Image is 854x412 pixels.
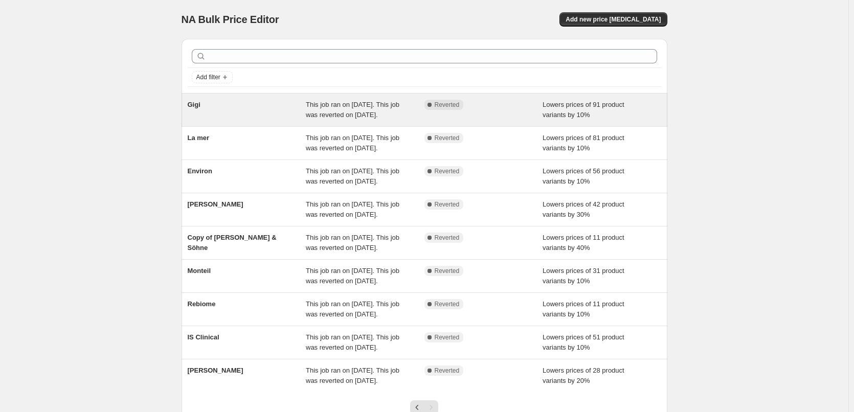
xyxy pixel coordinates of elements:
span: Lowers prices of 81 product variants by 10% [543,134,624,152]
span: Lowers prices of 11 product variants by 10% [543,300,624,318]
span: Reverted [435,134,460,142]
span: Add filter [196,73,220,81]
span: Add new price [MEDICAL_DATA] [566,15,661,24]
span: IS Clinical [188,333,219,341]
span: Reverted [435,267,460,275]
span: Monteil [188,267,211,274]
span: Lowers prices of 11 product variants by 40% [543,234,624,251]
span: This job ran on [DATE]. This job was reverted on [DATE]. [306,167,399,185]
span: [PERSON_NAME] [188,367,243,374]
span: [PERSON_NAME] [188,200,243,208]
span: This job ran on [DATE]. This job was reverted on [DATE]. [306,200,399,218]
span: Gigi [188,101,200,108]
span: Lowers prices of 31 product variants by 10% [543,267,624,285]
span: La mer [188,134,210,142]
span: Rebiome [188,300,216,308]
span: This job ran on [DATE]. This job was reverted on [DATE]. [306,234,399,251]
button: Add filter [192,71,233,83]
span: This job ran on [DATE]. This job was reverted on [DATE]. [306,134,399,152]
span: Reverted [435,333,460,341]
span: Reverted [435,300,460,308]
span: This job ran on [DATE]. This job was reverted on [DATE]. [306,101,399,119]
span: This job ran on [DATE]. This job was reverted on [DATE]. [306,267,399,285]
span: Lowers prices of 91 product variants by 10% [543,101,624,119]
span: Reverted [435,367,460,375]
button: Add new price [MEDICAL_DATA] [559,12,667,27]
span: Copy of [PERSON_NAME] & Söhne [188,234,277,251]
span: Lowers prices of 51 product variants by 10% [543,333,624,351]
span: This job ran on [DATE]. This job was reverted on [DATE]. [306,300,399,318]
span: Environ [188,167,212,175]
span: Reverted [435,167,460,175]
span: Reverted [435,234,460,242]
span: This job ran on [DATE]. This job was reverted on [DATE]. [306,333,399,351]
span: NA Bulk Price Editor [182,14,279,25]
span: Reverted [435,101,460,109]
span: Lowers prices of 42 product variants by 30% [543,200,624,218]
span: Lowers prices of 28 product variants by 20% [543,367,624,384]
span: This job ran on [DATE]. This job was reverted on [DATE]. [306,367,399,384]
span: Reverted [435,200,460,209]
span: Lowers prices of 56 product variants by 10% [543,167,624,185]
